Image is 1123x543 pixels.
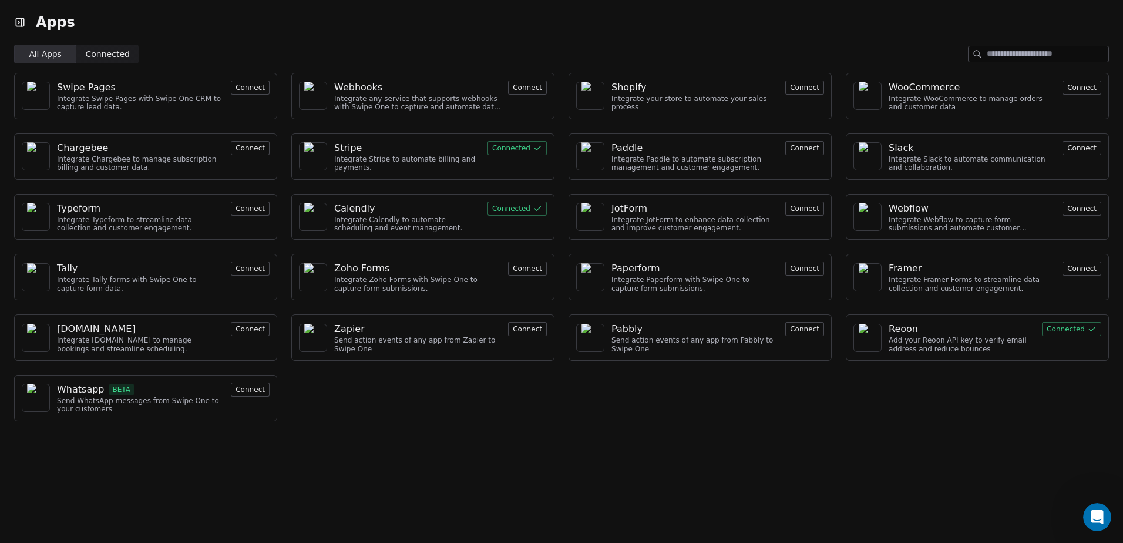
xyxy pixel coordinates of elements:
[19,130,183,153] div: In that case, please review the steps configured in your Zap.
[27,324,45,352] img: NA
[27,142,45,170] img: NA
[56,385,65,394] button: Upload attachment
[334,262,501,276] a: Zoho Forms
[19,206,183,240] div: Once that's complete, please test to see if Swipe One is correctly receiving the leads incoming f...
[57,276,224,293] div: Integrate Tally forms with Swipe One to capture form data.
[611,262,660,276] div: Paperform
[487,203,547,214] a: Connected
[37,385,46,394] button: Gif picker
[785,203,824,214] a: Connect
[611,322,778,336] a: Pabbly
[611,95,778,112] div: Integrate your store to automate your sales process
[859,324,876,352] img: NA
[57,6,86,15] h1: Mrinal
[853,203,882,231] a: NA
[9,106,193,288] div: Hi,In that case, please review the steps configured in your Zap.You may also need to remove and r...
[487,142,547,153] a: Connected
[299,142,327,170] a: NA
[889,81,1055,95] a: WooCommerce
[22,82,50,110] a: NA
[859,142,876,170] img: NA
[334,141,362,155] div: Stripe
[576,324,604,352] a: NA
[889,95,1055,112] div: Integrate WooCommerce to manage orders and customer data
[57,81,116,95] div: Swipe Pages
[889,262,1055,276] a: Framer
[889,141,1055,155] a: Slack
[334,202,375,216] div: Calendly
[57,397,224,414] div: Send WhatsApp messages from Swipe One to your customers
[231,141,270,155] button: Connect
[9,90,226,106] div: [DATE]
[859,82,876,110] img: NA
[334,322,365,336] div: Zapier
[22,324,50,352] a: NA
[231,323,270,334] a: Connect
[889,322,1035,336] a: Reoon
[581,203,599,231] img: NA
[576,142,604,170] a: NA
[334,155,480,172] div: Integrate Stripe to automate billing and payments.
[57,383,105,397] div: Whatsapp
[231,81,270,95] button: Connect
[57,383,224,397] a: WhatsappBETA
[508,322,547,336] button: Connect
[109,384,135,395] span: BETA
[57,262,78,276] div: Tally
[57,95,224,112] div: Integrate Swipe Pages with Swipe One CRM to capture lead data.
[508,263,547,274] a: Connect
[1063,82,1101,93] a: Connect
[334,322,501,336] a: Zapier
[1083,503,1111,531] iframe: Intercom live chat
[334,95,501,112] div: Integrate any service that supports webhooks with Swipe One to capture and automate data workflows.
[853,82,882,110] a: NA
[487,141,547,155] button: Connected
[304,324,322,352] img: NA
[576,203,604,231] a: NA
[581,142,599,170] img: NA
[22,203,50,231] a: NA
[231,263,270,274] a: Connect
[19,246,183,281] div: Please let me know if you further face any issues in capturing the leads through the zap.
[206,5,227,26] div: Close
[299,324,327,352] a: NA
[86,48,130,61] span: Connected
[785,202,824,216] button: Connect
[8,5,30,27] button: go back
[9,106,226,309] div: Mrinal says…
[508,82,547,93] a: Connect
[611,81,647,95] div: Shopify
[334,81,382,95] div: Webhooks
[57,202,224,216] a: Typeform
[334,81,501,95] a: Webhooks
[334,216,480,233] div: Integrate Calendly to automate scheduling and event management.
[611,202,647,216] div: JotForm
[27,203,45,231] img: NA
[889,202,1055,216] a: Webflow
[785,322,824,336] button: Connect
[299,82,327,110] a: NA
[57,155,224,172] div: Integrate Chargebee to manage subscription billing and customer data.
[304,82,322,110] img: NA
[611,155,778,172] div: Integrate Paddle to automate subscription management and customer engagement.
[231,82,270,93] a: Connect
[57,322,136,336] div: [DOMAIN_NAME]
[785,82,824,93] a: Connect
[334,202,480,216] a: Calendly
[299,203,327,231] a: NA
[785,323,824,334] a: Connect
[1063,142,1101,153] a: Connect
[611,322,643,336] div: Pabbly
[304,203,322,231] img: NA
[508,262,547,276] button: Connect
[785,141,824,155] button: Connect
[889,276,1055,293] div: Integrate Framer Forms to streamline data collection and customer engagement.
[52,51,216,73] div: Want to see how your site performs?
[334,262,389,276] div: Zoho Forms
[889,216,1055,233] div: Integrate Webflow to capture form submissions and automate customer engagement.
[42,324,226,373] div: I have fixed the zapier connection but now swipeone is saying the customers email is invalid?
[22,263,50,291] a: NA
[19,290,73,297] div: Mrinal • [DATE]
[611,202,778,216] a: JotForm
[9,309,226,324] div: [DATE]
